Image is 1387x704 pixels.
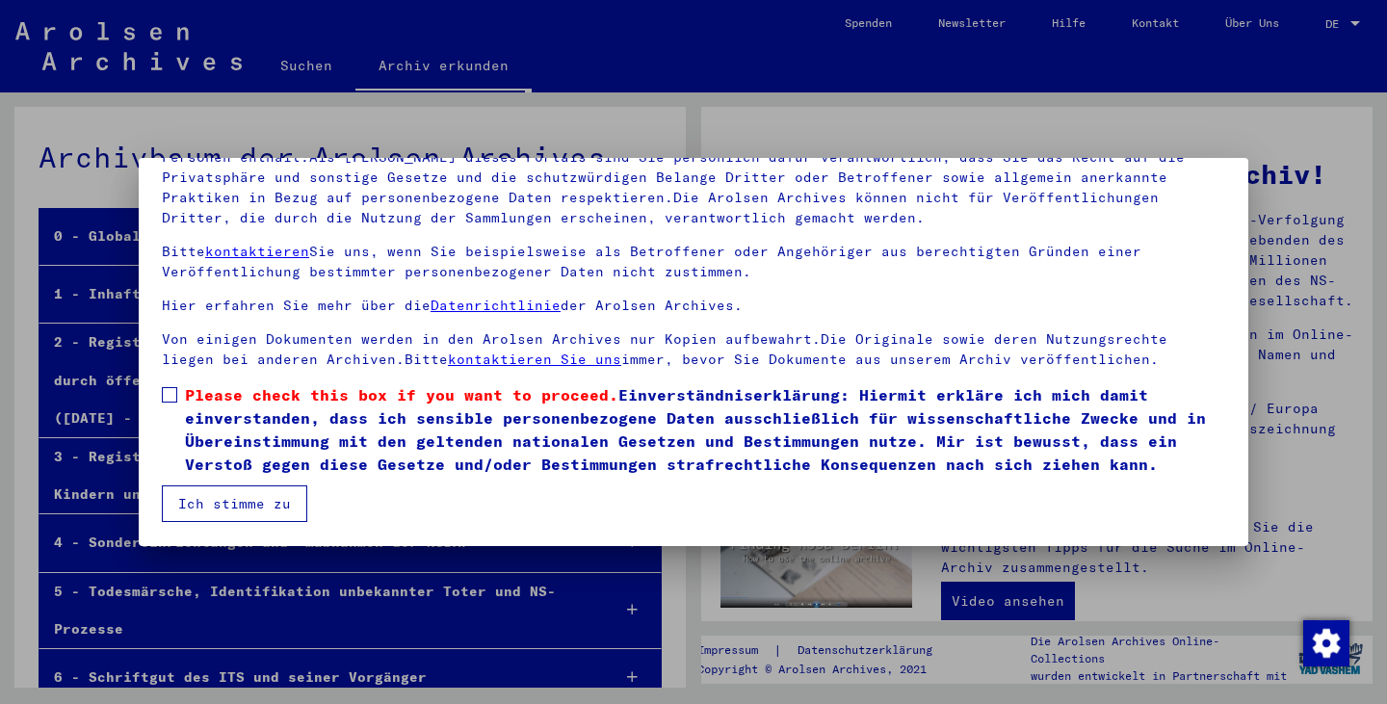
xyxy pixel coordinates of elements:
img: Zustimmung ändern [1303,620,1349,666]
p: Hier erfahren Sie mehr über die der Arolsen Archives. [162,296,1225,316]
p: Von einigen Dokumenten werden in den Arolsen Archives nur Kopien aufbewahrt.Die Originale sowie d... [162,329,1225,370]
a: kontaktieren [205,243,309,260]
p: Bitte beachten Sie, dass dieses Portal über NS - Verfolgte sensible Daten zu identifizierten oder... [162,127,1225,228]
div: Zustimmung ändern [1302,619,1348,665]
p: Bitte Sie uns, wenn Sie beispielsweise als Betroffener oder Angehöriger aus berechtigten Gründen ... [162,242,1225,282]
span: Einverständniserklärung: Hiermit erkläre ich mich damit einverstanden, dass ich sensible personen... [185,383,1225,476]
a: Datenrichtlinie [431,297,561,314]
button: Ich stimme zu [162,485,307,522]
span: Please check this box if you want to proceed. [185,385,618,404]
a: kontaktieren Sie uns [448,351,621,368]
